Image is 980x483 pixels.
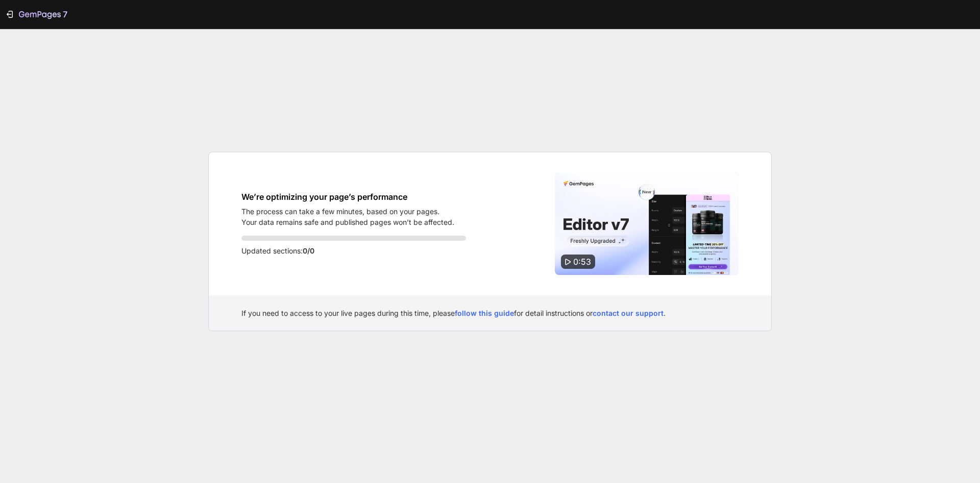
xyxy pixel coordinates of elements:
[573,257,591,267] span: 0:53
[241,191,454,203] h1: We’re optimizing your page’s performance
[241,308,739,318] div: If you need to access to your live pages during this time, please for detail instructions or .
[555,173,739,275] img: Video thumbnail
[241,245,466,257] p: Updated sections:
[455,309,514,317] a: follow this guide
[241,206,454,217] p: The process can take a few minutes, based on your pages.
[593,309,664,317] a: contact our support
[241,217,454,227] p: Your data remains safe and published pages won’t be affected.
[63,8,67,20] p: 7
[303,246,314,255] span: 0/0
